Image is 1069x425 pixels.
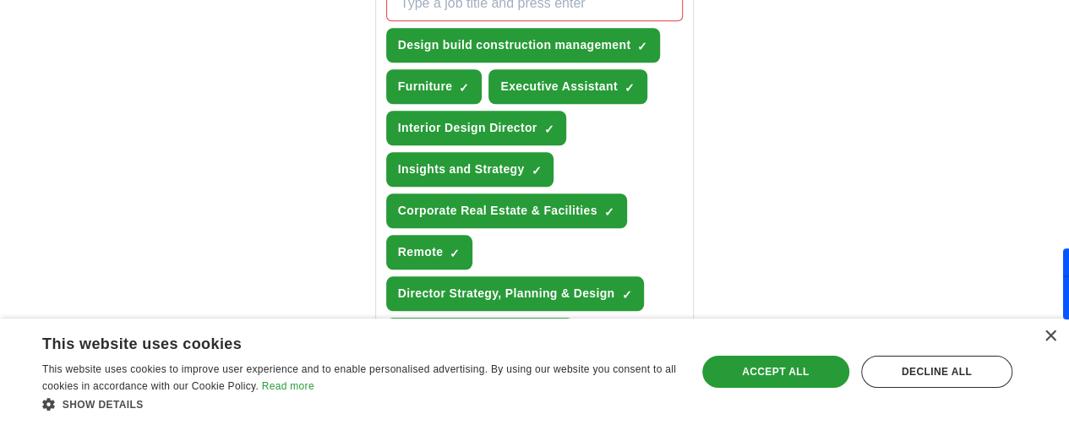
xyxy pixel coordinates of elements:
[488,69,646,104] button: Executive Assistant✓
[42,329,635,354] div: This website uses cookies
[1044,330,1056,343] div: Close
[398,119,537,137] span: Interior Design Director
[624,81,635,95] span: ✓
[531,164,541,177] span: ✓
[386,111,567,145] button: Interior Design Director✓
[543,123,554,136] span: ✓
[386,69,483,104] button: Furniture✓
[398,161,525,178] span: Insights and Strategy
[637,40,647,53] span: ✓
[604,205,614,219] span: ✓
[621,288,631,302] span: ✓
[500,78,617,95] span: Executive Assistant
[42,363,676,392] span: This website uses cookies to improve user experience and to enable personalised advertising. By u...
[386,28,661,63] button: Design build construction management✓
[861,356,1012,388] div: Decline all
[386,235,472,270] button: Remote✓
[398,202,597,220] span: Corporate Real Estate & Facilities
[42,395,677,412] div: Show details
[398,243,443,261] span: Remote
[398,78,453,95] span: Furniture
[63,399,144,411] span: Show details
[702,356,849,388] div: Accept all
[386,193,627,228] button: Corporate Real Estate & Facilities✓
[386,152,554,187] button: Insights and Strategy✓
[386,276,645,311] button: Director Strategy, Planning & Design✓
[450,247,460,260] span: ✓
[398,285,615,302] span: Director Strategy, Planning & Design
[398,36,631,54] span: Design build construction management
[386,318,574,352] button: Interiors Practice Leader✓
[262,380,314,392] a: Read more, opens a new window
[459,81,469,95] span: ✓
